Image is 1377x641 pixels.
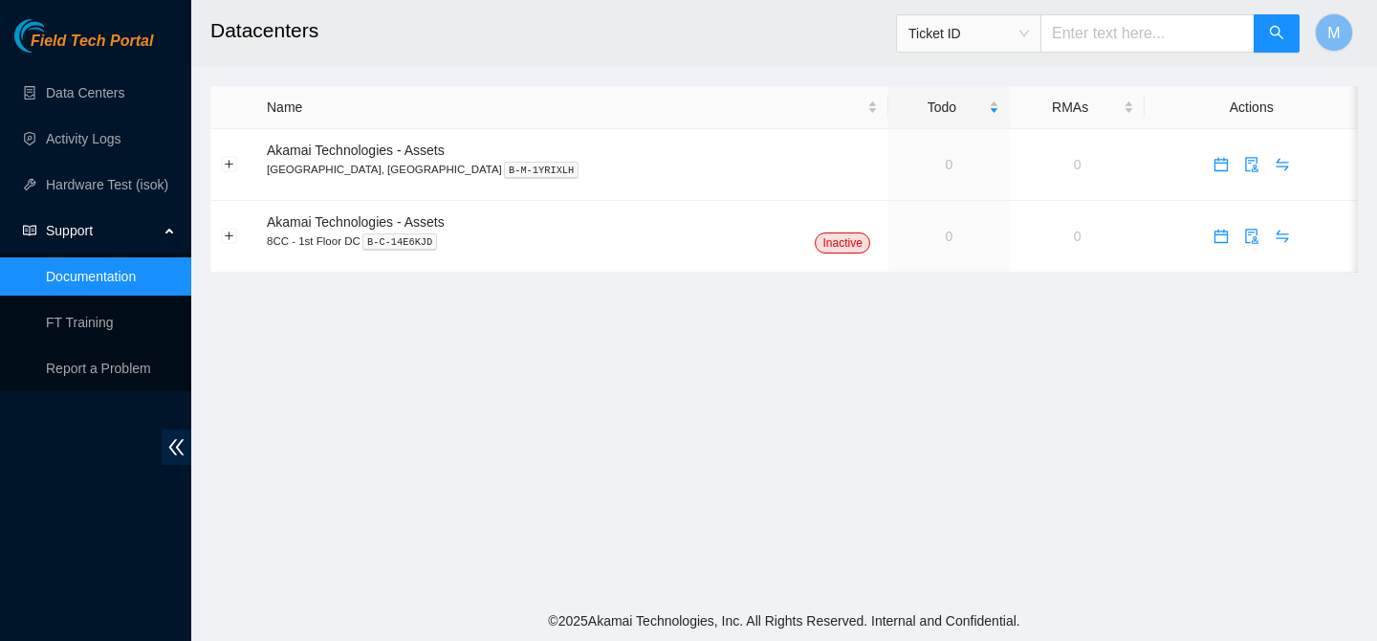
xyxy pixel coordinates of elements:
[908,19,1029,48] span: Ticket ID
[1145,86,1358,129] th: Actions
[267,214,445,230] span: Akamai Technologies - Assets
[267,232,878,250] p: 8CC - 1st Floor DC
[1206,221,1236,252] button: calendar
[46,131,121,146] a: Activity Logs
[267,143,445,158] span: Akamai Technologies - Assets
[1269,25,1284,43] span: search
[14,34,153,59] a: Akamai TechnologiesField Tech Portal
[1236,149,1267,180] button: audit
[815,232,869,254] span: Inactive
[1237,157,1266,172] span: audit
[1267,157,1298,172] a: swap
[46,315,114,330] a: FT Training
[191,601,1377,641] footer: © 2025 Akamai Technologies, Inc. All Rights Reserved. Internal and Confidential.
[1236,221,1267,252] button: audit
[162,430,191,465] span: double-left
[222,229,237,244] button: Expand row
[46,349,176,387] p: Report a Problem
[1327,21,1340,45] span: M
[46,85,124,100] a: Data Centers
[1267,221,1298,252] button: swap
[1074,229,1082,244] a: 0
[945,157,952,172] a: 0
[46,269,136,284] a: Documentation
[1206,157,1236,172] a: calendar
[46,177,168,192] a: Hardware Test (isok)
[31,33,153,51] span: Field Tech Portal
[1268,157,1297,172] span: swap
[1207,229,1235,244] span: calendar
[1267,229,1298,244] a: swap
[1074,157,1082,172] a: 0
[1206,229,1236,244] a: calendar
[1207,157,1235,172] span: calendar
[23,224,36,237] span: read
[1254,14,1300,53] button: search
[1315,13,1353,52] button: M
[1268,229,1297,244] span: swap
[267,161,878,178] p: [GEOGRAPHIC_DATA], [GEOGRAPHIC_DATA]
[1237,229,1266,244] span: audit
[46,211,159,250] span: Support
[362,233,438,251] kbd: B-C-14E6KJD
[945,229,952,244] a: 0
[1206,149,1236,180] button: calendar
[1267,149,1298,180] button: swap
[1236,157,1267,172] a: audit
[1236,229,1267,244] a: audit
[222,157,237,172] button: Expand row
[1040,14,1255,53] input: Enter text here...
[504,162,579,179] kbd: B-M-1YRIXLH
[14,19,97,53] img: Akamai Technologies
